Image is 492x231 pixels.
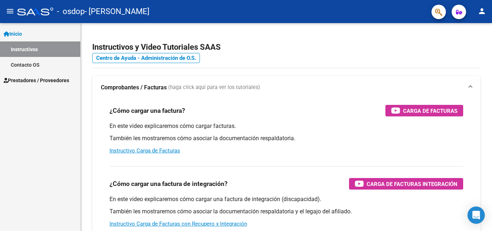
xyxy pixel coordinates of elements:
[4,30,22,38] span: Inicio
[367,179,457,188] span: Carga de Facturas Integración
[109,221,247,227] a: Instructivo Carga de Facturas con Recupero x Integración
[109,208,463,216] p: También les mostraremos cómo asociar la documentación respaldatoria y el legajo del afiliado.
[109,147,180,154] a: Instructivo Carga de Facturas
[468,206,485,224] div: Open Intercom Messenger
[85,4,149,19] span: - [PERSON_NAME]
[349,178,463,190] button: Carga de Facturas Integración
[109,122,463,130] p: En este video explicaremos cómo cargar facturas.
[109,106,185,116] h3: ¿Cómo cargar una factura?
[4,76,69,84] span: Prestadores / Proveedores
[92,53,200,63] a: Centro de Ayuda - Administración de O.S.
[109,179,228,189] h3: ¿Cómo cargar una factura de integración?
[168,84,260,92] span: (haga click aquí para ver los tutoriales)
[6,7,14,15] mat-icon: menu
[478,7,486,15] mat-icon: person
[57,4,85,19] span: - osdop
[403,106,457,115] span: Carga de Facturas
[385,105,463,116] button: Carga de Facturas
[92,40,480,54] h2: Instructivos y Video Tutoriales SAAS
[109,195,463,203] p: En este video explicaremos cómo cargar una factura de integración (discapacidad).
[92,76,480,99] mat-expansion-panel-header: Comprobantes / Facturas (haga click aquí para ver los tutoriales)
[101,84,167,92] strong: Comprobantes / Facturas
[109,134,463,142] p: También les mostraremos cómo asociar la documentación respaldatoria.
